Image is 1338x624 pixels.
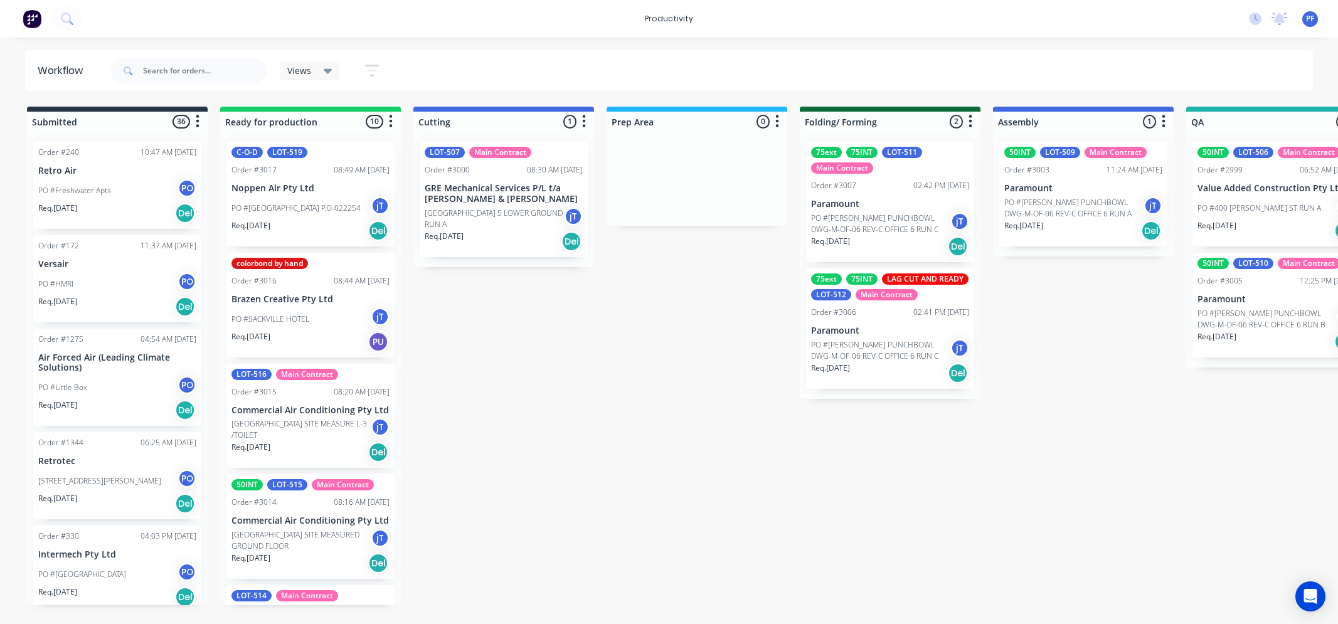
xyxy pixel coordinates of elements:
div: Del [368,442,388,462]
div: 08:49 AM [DATE] [334,164,390,176]
div: LOT-510 [1233,258,1273,269]
div: LOT-516Main ContractOrder #301508:20 AM [DATE]Commercial Air Conditioning Pty Ltd[GEOGRAPHIC_DATA... [226,364,395,468]
div: LOT-512 [811,289,851,300]
div: LOT-506 [1233,147,1273,158]
p: Intermech Pty Ltd [38,549,196,560]
div: Del [368,221,388,241]
p: PO #[PERSON_NAME] PUNCHBOWL DWG-M-OF-06 REV-C OFFICE 6 RUN C [811,213,950,235]
div: 75ext [811,273,842,285]
div: Del [948,363,968,383]
input: Search for orders... [143,58,267,83]
div: Order #3000 [425,164,470,176]
div: Order #24010:47 AM [DATE]Retro AirPO #Freshwater AptsPOReq.[DATE]Del [33,142,201,229]
p: Req. [DATE] [38,399,77,411]
p: Req. [DATE] [811,236,850,247]
div: 75ext75INTLAG CUT AND READYLOT-512Main ContractOrder #300602:41 PM [DATE]ParamountPO #[PERSON_NAM... [806,268,974,389]
div: LOT-509 [1040,147,1080,158]
div: jT [371,307,390,326]
p: Req. [DATE] [38,586,77,598]
p: [STREET_ADDRESS][PERSON_NAME] [38,475,161,487]
div: Del [175,494,195,514]
p: Noppen Air Pty Ltd [231,183,390,194]
div: Order #2999 [1197,164,1243,176]
p: Commercial Air Conditioning Pty Ltd [231,405,390,416]
div: 75INT [846,147,878,158]
div: productivity [639,9,699,28]
div: Main Contract [276,369,338,380]
div: jT [371,529,390,547]
div: PO [178,469,196,488]
p: Paramount [811,325,969,336]
p: GRE Mechanical Services P/L t/a [PERSON_NAME] & [PERSON_NAME] [425,183,583,204]
p: PO #SACKVILLE HOTEL [231,314,309,325]
div: Order #1344 [38,437,83,448]
div: 50INT [1197,258,1229,269]
div: Del [175,203,195,223]
p: Air Forced Air (Leading Climate Solutions) [38,352,196,374]
p: Retro Air [38,166,196,176]
div: Del [175,400,195,420]
div: Open Intercom Messenger [1295,581,1325,611]
div: 75ext75INTLOT-511Main ContractOrder #300702:42 PM [DATE]ParamountPO #[PERSON_NAME] PUNCHBOWL DWG-... [806,142,974,262]
div: Del [948,236,968,256]
div: 10:47 AM [DATE] [141,147,196,158]
p: [GEOGRAPHIC_DATA] SITE MEASURED GROUND FLOOR [231,529,371,552]
div: colorbond by hand [231,258,308,269]
div: LOT-507 [425,147,465,158]
div: Order #3003 [1004,164,1049,176]
div: 08:30 AM [DATE] [527,164,583,176]
p: PO #Freshwater Apts [38,185,111,196]
div: jT [950,339,969,357]
div: 50INT [1197,147,1229,158]
div: C-O-DLOT-519Order #301708:49 AM [DATE]Noppen Air Pty LtdPO #[GEOGRAPHIC_DATA] P.O-022254jTReq.[DA... [226,142,395,246]
div: 50INTLOT-509Main ContractOrder #300311:24 AM [DATE]ParamountPO #[PERSON_NAME] PUNCHBOWL DWG-M-OF-... [999,142,1167,246]
div: jT [950,212,969,231]
div: LOT-507Main ContractOrder #300008:30 AM [DATE]GRE Mechanical Services P/L t/a [PERSON_NAME] & [PE... [420,142,588,257]
div: PU [368,332,388,352]
p: [GEOGRAPHIC_DATA] SITE MEASURE L-3 /TOILET [231,418,371,441]
div: Order #172 [38,240,79,251]
img: Factory [23,9,41,28]
span: Views [287,64,311,77]
div: Main Contract [312,479,374,490]
div: PO [178,563,196,581]
p: Paramount [811,199,969,209]
div: Order #330 [38,531,79,542]
div: jT [371,196,390,215]
p: Versair [38,259,196,270]
div: Del [175,297,195,317]
span: PF [1306,13,1314,24]
p: PO #400 [PERSON_NAME] ST RUN A [1197,203,1321,214]
div: 50INT [231,479,263,490]
div: jT [371,418,390,436]
p: Req. [DATE] [231,442,270,453]
p: PO #Little Box [38,382,87,393]
div: Workflow [38,63,89,78]
div: LOT-515 [267,479,307,490]
div: 08:16 AM [DATE] [334,497,390,508]
p: Req. [DATE] [425,231,464,242]
p: PO #[PERSON_NAME] PUNCHBOWL DWG-M-OF-06 REV-C OFFICE 6 RUN A [1004,197,1144,219]
div: Order #127504:54 AM [DATE]Air Forced Air (Leading Climate Solutions)PO #Little BoxPOReq.[DATE]Del [33,329,201,426]
p: PO #[PERSON_NAME] PUNCHBOWL DWG-M-OF-06 REV-C OFFICE 6 RUN C [811,339,950,362]
div: jT [564,207,583,226]
p: Retrotec [38,456,196,467]
div: 08:20 AM [DATE] [334,386,390,398]
p: Req. [DATE] [811,362,850,374]
div: Del [561,231,581,251]
div: Main Contract [1085,147,1147,158]
div: Order #17211:37 AM [DATE]VersairPO #HMRIPOReq.[DATE]Del [33,235,201,322]
div: LAG CUT AND READY [882,273,969,285]
p: [GEOGRAPHIC_DATA] 5 LOWER GROUND RUN A [425,208,564,230]
div: 50INT [1004,147,1036,158]
div: Order #3017 [231,164,277,176]
p: Req. [DATE] [1197,220,1236,231]
p: Paramount [1004,183,1162,194]
div: Main Contract [276,590,338,601]
p: PO #[GEOGRAPHIC_DATA] [38,569,126,580]
div: Main Contract [856,289,918,300]
p: PO #[GEOGRAPHIC_DATA] P.O-022254 [231,203,361,214]
p: Req. [DATE] [38,203,77,214]
p: PO #HMRI [38,278,73,290]
div: 04:03 PM [DATE] [141,531,196,542]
